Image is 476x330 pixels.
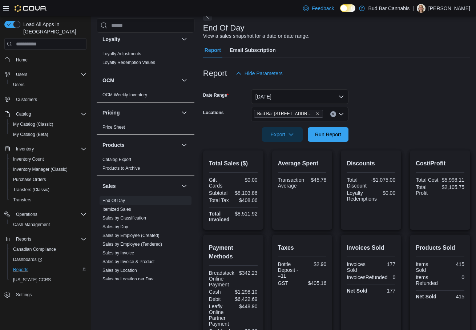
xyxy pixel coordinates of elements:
span: Users [13,82,24,88]
span: Sales by Invoice & Product [102,259,154,265]
div: Debit [209,296,232,302]
span: Transfers [13,197,31,203]
h2: Taxes [278,244,327,252]
span: Canadian Compliance [13,246,56,252]
div: $5,998.11 [441,177,464,183]
h2: Total Sales ($) [209,159,258,168]
button: Products [180,141,189,149]
button: Catalog [13,110,34,118]
button: Next [203,12,212,21]
div: $2.90 [303,261,326,267]
div: Items Sold [416,261,439,273]
a: [US_STATE] CCRS [10,275,54,284]
span: Catalog [13,110,86,118]
button: Catalog [1,109,89,119]
span: Canadian Compliance [10,245,86,254]
h2: Products Sold [416,244,464,252]
span: Settings [13,290,86,299]
div: Pricing [97,123,194,134]
button: Transfers [7,195,89,205]
button: Inventory Manager (Classic) [7,164,89,174]
div: Total Profit [416,184,439,196]
a: Settings [13,290,35,299]
span: My Catalog (Classic) [10,120,86,129]
span: My Catalog (Beta) [13,132,48,137]
span: Operations [16,212,37,217]
div: $408.06 [235,197,258,203]
button: Reports [13,235,34,244]
a: Reports [10,265,31,274]
span: Bud Bar 14 ST NW [254,110,323,118]
h3: OCM [102,77,114,84]
button: Pricing [102,109,178,116]
a: Canadian Compliance [10,245,59,254]
div: $2,105.75 [441,184,464,190]
button: Cash Management [7,220,89,230]
a: Loyalty Adjustments [102,51,141,56]
span: Reports [13,235,86,244]
a: Sales by Invoice [102,250,134,255]
div: Subtotal [209,190,232,196]
span: Home [13,55,86,64]
div: Invoices Sold [347,261,370,273]
span: My Catalog (Classic) [13,121,53,127]
div: $1,298.10 [235,289,258,295]
span: Inventory Count [13,156,44,162]
span: Itemized Sales [102,206,131,212]
strong: Net Sold [416,294,436,299]
div: 0 [390,274,395,280]
span: Export [266,127,298,142]
a: Inventory Manager (Classic) [10,165,70,174]
div: $0.00 [380,190,395,196]
input: Dark Mode [340,4,355,12]
a: Itemized Sales [102,207,131,212]
span: Dashboards [10,255,86,264]
button: Loyalty [180,35,189,44]
div: Cash [209,289,232,295]
button: [US_STATE] CCRS [7,275,89,285]
span: Purchase Orders [13,177,46,182]
div: OCM [97,90,194,102]
button: Operations [1,209,89,220]
button: My Catalog (Beta) [7,129,89,140]
span: Reports [10,265,86,274]
div: View a sales snapshot for a date or date range. [203,32,310,40]
div: $0.00 [235,177,258,183]
div: $8,103.86 [235,190,258,196]
span: Sales by Location [102,267,137,273]
a: Users [10,80,27,89]
button: Hide Parameters [233,66,286,81]
a: Sales by Employee (Created) [102,233,160,238]
h2: Payment Methods [209,244,258,261]
span: Cash Management [10,220,86,229]
button: Purchase Orders [7,174,89,185]
span: Transfers (Classic) [13,187,49,193]
a: Dashboards [10,255,45,264]
div: Matt S [417,4,425,13]
h3: Loyalty [102,36,120,43]
button: Transfers (Classic) [7,185,89,195]
div: Products [97,155,194,176]
h2: Invoices Sold [347,244,395,252]
span: Inventory Count [10,155,86,164]
div: $45.78 [307,177,326,183]
a: Purchase Orders [10,175,49,184]
span: Run Report [315,131,341,138]
div: Total Cost [416,177,439,183]
a: Sales by Classification [102,216,146,221]
a: Cash Management [10,220,53,229]
a: Catalog Export [102,157,131,162]
div: -$1,075.00 [371,177,395,183]
button: Canadian Compliance [7,244,89,254]
span: Inventory [13,145,86,153]
img: Cova [15,5,47,12]
span: Loyalty Redemption Values [102,60,155,65]
a: Feedback [300,1,337,16]
span: Washington CCRS [10,275,86,284]
div: Sales [97,196,194,321]
div: Gift Cards [209,177,232,189]
div: Leafly Online Partner Payment [209,303,232,327]
a: Dashboards [7,254,89,265]
div: Bottle Deposit - =1L [278,261,301,279]
a: Transfers [10,196,34,204]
